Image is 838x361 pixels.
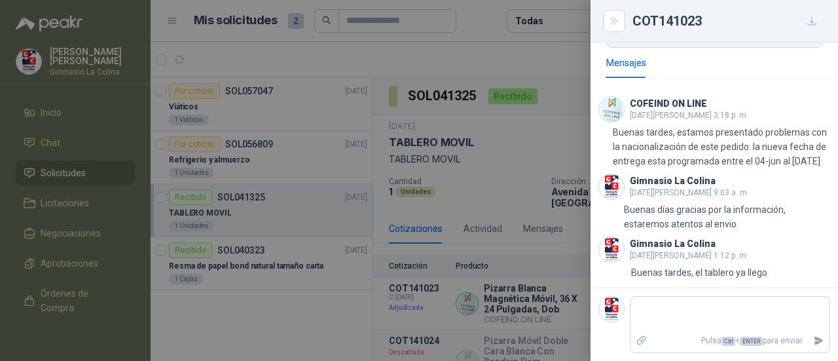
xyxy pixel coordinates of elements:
p: Buenas días gracias por la información, estaremos atentos al envio. [624,202,830,231]
h3: COFEIND ON LINE [630,100,707,107]
label: Adjuntar archivos [630,330,653,352]
span: [DATE][PERSON_NAME] 1:12 p. m. [630,251,748,260]
p: Buenas tardes, estamos presentado problemas con la nacionalización de este pedido. la nueva fecha... [613,125,830,168]
span: ENTER [740,337,763,346]
img: Company Logo [599,237,624,262]
span: [DATE][PERSON_NAME] 3:18 p. m. [630,111,748,120]
span: Ctrl [721,337,735,346]
button: Enviar [808,330,829,352]
span: [DATE][PERSON_NAME] 9:03 a. m. [630,188,749,197]
p: Buenas tardes, el tablero ya llego [631,265,767,280]
div: COT141023 [632,10,822,31]
div: Mensajes [606,56,646,70]
p: Pulsa + para enviar [653,330,809,352]
h3: Gimnasio La Colina [630,240,716,248]
img: Company Logo [599,174,624,199]
img: Company Logo [599,297,624,322]
h3: Gimnasio La Colina [630,178,716,185]
img: Company Logo [599,97,624,122]
button: Close [606,13,622,29]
